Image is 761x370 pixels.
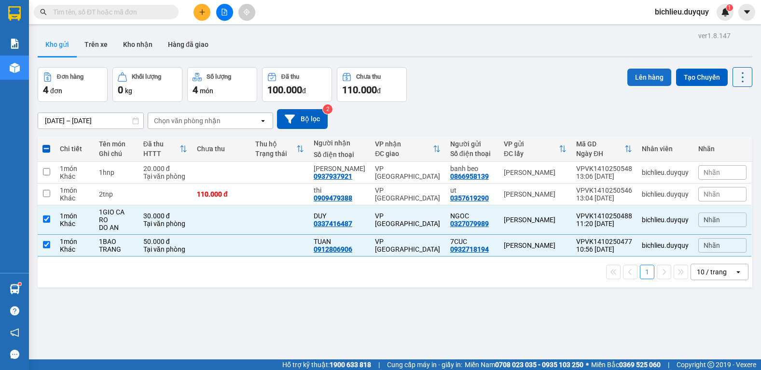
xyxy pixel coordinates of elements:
[576,165,632,172] div: VPVK1410250548
[60,245,89,253] div: Khác
[143,220,187,228] div: Tại văn phòng
[504,140,559,148] div: VP gửi
[499,136,571,162] th: Toggle SortBy
[7,63,43,73] span: Cước rồi :
[627,69,671,86] button: Lên hàng
[576,140,624,148] div: Mã GD
[143,140,180,148] div: Đã thu
[726,4,733,11] sup: 1
[743,8,751,16] span: caret-down
[450,150,494,157] div: Số điện thoại
[642,145,689,153] div: Nhân viên
[143,212,187,220] div: 30.000 đ
[342,84,377,96] span: 110.000
[115,33,160,56] button: Kho nhận
[314,212,365,220] div: DUY
[282,359,371,370] span: Hỗ trợ kỹ thuật:
[193,84,198,96] span: 4
[250,136,309,162] th: Toggle SortBy
[314,186,365,194] div: thi
[259,117,267,125] svg: open
[704,216,720,224] span: Nhãn
[377,87,381,95] span: đ
[40,9,47,15] span: search
[99,238,134,253] div: 1BAO TRANG
[640,265,654,279] button: 1
[642,190,689,198] div: bichlieu.duyquy
[337,67,407,102] button: Chưa thu110.000đ
[77,33,115,56] button: Trên xe
[495,361,583,369] strong: 0708 023 035 - 0935 103 250
[450,165,494,172] div: banh beo
[143,245,187,253] div: Tại văn phòng
[302,87,306,95] span: đ
[738,4,755,21] button: caret-down
[60,172,89,180] div: Khác
[704,190,720,198] span: Nhãn
[267,84,302,96] span: 100.000
[576,186,632,194] div: VPVK1410250546
[504,216,567,224] div: [PERSON_NAME]
[375,140,432,148] div: VP nhận
[194,4,210,21] button: plus
[314,172,352,180] div: 0937937921
[576,212,632,220] div: VPVK1410250488
[450,212,494,220] div: NGOC
[187,67,257,102] button: Số lượng4món
[450,140,494,148] div: Người gửi
[60,212,89,220] div: 1 món
[154,116,221,126] div: Chọn văn phòng nhận
[314,151,365,158] div: Số điện thoại
[38,33,77,56] button: Kho gửi
[314,194,352,202] div: 0909479388
[18,283,21,285] sup: 1
[375,165,440,180] div: VP [GEOGRAPHIC_DATA]
[314,238,365,245] div: TUAN
[255,140,296,148] div: Thu hộ
[207,73,231,80] div: Số lượng
[138,136,192,162] th: Toggle SortBy
[99,190,134,198] div: 2tnp
[10,39,20,49] img: solution-icon
[8,42,85,55] div: 0866958139
[60,186,89,194] div: 1 món
[92,9,115,19] span: Nhận:
[92,43,190,57] div: 0937937921
[465,359,583,370] span: Miền Nam
[99,169,134,176] div: 1hnp
[450,172,489,180] div: 0866958139
[704,169,720,176] span: Nhãn
[586,363,589,367] span: ⚪️
[387,359,462,370] span: Cung cấp máy in - giấy in:
[281,73,299,80] div: Đã thu
[8,6,21,21] img: logo-vxr
[504,242,567,249] div: [PERSON_NAME]
[721,8,730,16] img: icon-new-feature
[642,242,689,249] div: bichlieu.duyquy
[330,361,371,369] strong: 1900 633 818
[262,67,332,102] button: Đã thu100.000đ
[277,109,328,129] button: Bộ lọc
[10,328,19,337] span: notification
[314,245,352,253] div: 0912806906
[576,238,632,245] div: VPVK1410250477
[698,145,747,153] div: Nhãn
[143,150,180,157] div: HTTT
[10,306,19,315] span: question-circle
[60,194,89,202] div: Khác
[576,150,624,157] div: Ngày ĐH
[10,284,20,294] img: warehouse-icon
[143,165,187,172] div: 20.000 đ
[143,238,187,245] div: 50.000 đ
[92,31,190,43] div: [PERSON_NAME]
[668,359,669,370] span: |
[238,4,255,21] button: aim
[53,7,167,17] input: Tìm tên, số ĐT hoặc mã đơn
[60,165,89,172] div: 1 món
[642,169,689,176] div: bichlieu.duyquy
[99,208,134,224] div: 1GIO CA RO
[504,190,567,198] div: [PERSON_NAME]
[697,267,727,277] div: 10 / trang
[8,8,85,30] div: [PERSON_NAME]
[216,4,233,21] button: file-add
